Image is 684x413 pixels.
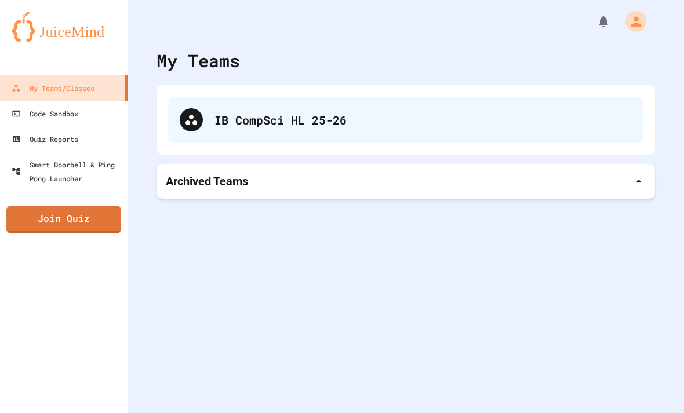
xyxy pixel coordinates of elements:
[168,97,643,143] div: IB CompSci HL 25-26
[12,132,78,146] div: Quiz Reports
[214,111,632,129] div: IB CompSci HL 25-26
[166,173,248,189] p: Archived Teams
[157,47,240,74] div: My Teams
[613,8,649,35] div: My Account
[12,107,78,120] div: Code Sandbox
[12,81,94,95] div: My Teams/Classes
[575,12,613,31] div: My Notifications
[12,158,123,185] div: Smart Doorbell & Ping Pong Launcher
[12,12,116,42] img: logo-orange.svg
[6,206,121,233] a: Join Quiz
